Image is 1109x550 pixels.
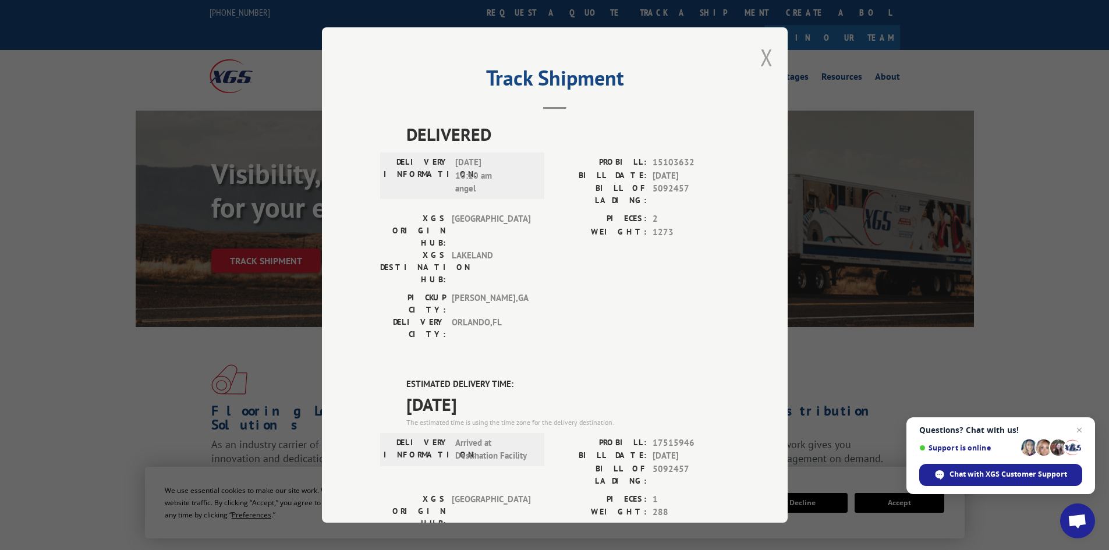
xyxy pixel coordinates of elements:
span: 15103632 [653,156,729,169]
span: 1 [653,493,729,506]
label: PICKUP CITY: [380,292,446,316]
label: ESTIMATED DELIVERY TIME: [406,378,729,391]
span: ORLANDO , FL [452,316,530,340]
span: [DATE] [653,449,729,463]
label: BILL OF LADING: [555,463,647,487]
span: [DATE] [653,169,729,183]
span: [PERSON_NAME] , GA [452,292,530,316]
a: Open chat [1060,503,1095,538]
label: PROBILL: [555,437,647,450]
label: XGS ORIGIN HUB: [380,212,446,249]
label: PIECES: [555,212,647,226]
span: Questions? Chat with us! [919,425,1082,435]
span: 288 [653,506,729,519]
label: PROBILL: [555,156,647,169]
label: WEIGHT: [555,506,647,519]
span: DELIVERED [406,121,729,147]
span: [GEOGRAPHIC_DATA] [452,493,530,530]
label: DELIVERY CITY: [380,316,446,340]
span: LAKELAND [452,249,530,286]
span: 5092457 [653,463,729,487]
span: [DATE] [406,391,729,417]
span: Chat with XGS Customer Support [949,469,1067,480]
button: Close modal [760,42,773,73]
span: 2 [653,212,729,226]
span: Chat with XGS Customer Support [919,464,1082,486]
label: PIECES: [555,493,647,506]
label: XGS ORIGIN HUB: [380,493,446,530]
label: BILL OF LADING: [555,182,647,207]
span: Support is online [919,443,1017,452]
span: 17515946 [653,437,729,450]
span: [DATE] 10:10 am angel [455,156,534,196]
label: BILL DATE: [555,169,647,183]
span: Arrived at Destination Facility [455,437,534,463]
label: DELIVERY INFORMATION: [384,156,449,196]
label: WEIGHT: [555,226,647,239]
div: The estimated time is using the time zone for the delivery destination. [406,417,729,428]
span: [GEOGRAPHIC_DATA] [452,212,530,249]
label: XGS DESTINATION HUB: [380,249,446,286]
label: BILL DATE: [555,449,647,463]
span: 1273 [653,226,729,239]
label: DELIVERY INFORMATION: [384,437,449,463]
h2: Track Shipment [380,70,729,92]
span: 5092457 [653,182,729,207]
